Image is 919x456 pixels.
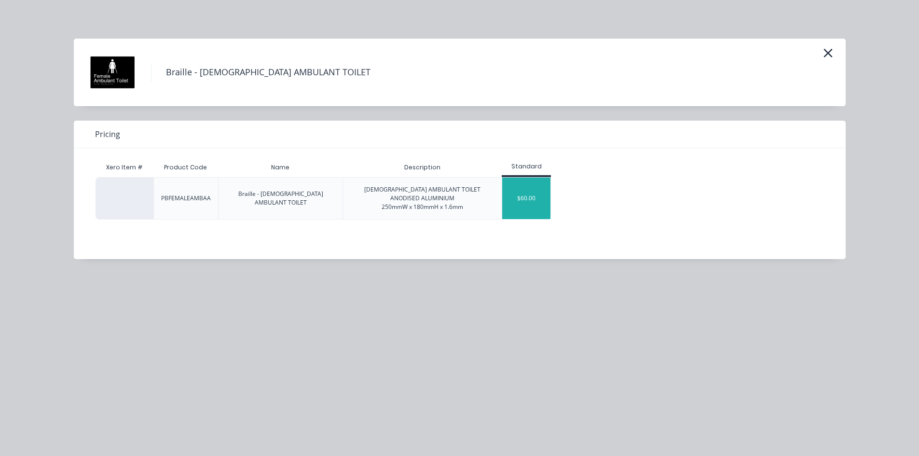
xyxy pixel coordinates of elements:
div: Name [263,155,297,180]
div: PBFEMALEAMBAA [161,194,211,203]
div: Standard [502,162,551,171]
div: Xero Item # [96,158,153,177]
div: $60.00 [502,178,550,219]
h4: Braille - [DEMOGRAPHIC_DATA] AMBULANT TOILET [151,63,385,82]
img: Braille - FEMALE AMBULANT TOILET [88,48,137,97]
div: Product Code [156,155,215,180]
span: Pricing [95,128,120,140]
div: Braille - [DEMOGRAPHIC_DATA] AMBULANT TOILET [226,190,335,207]
div: [DEMOGRAPHIC_DATA] AMBULANT TOILET ANODISED ALUMINIUM 250mmW x 180mmH x 1.6mm [364,185,480,211]
div: Description [397,155,448,180]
